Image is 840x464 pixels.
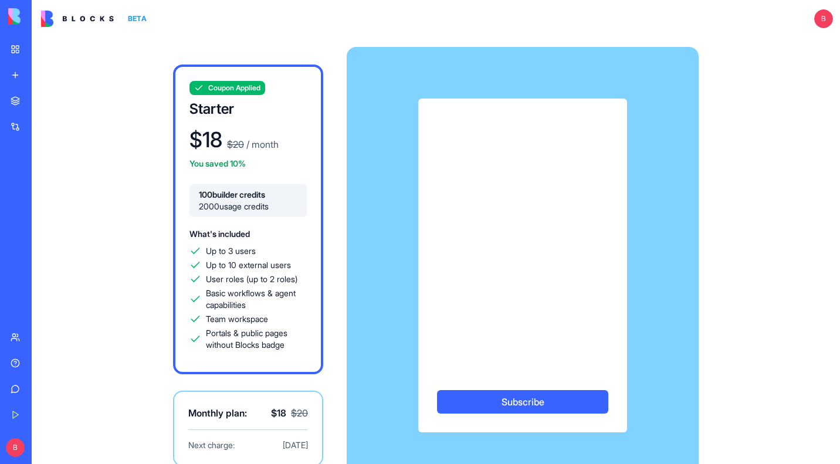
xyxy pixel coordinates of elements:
span: $ 18 [271,406,286,420]
p: $ 20 [227,137,244,151]
span: Monthly plan: [188,406,247,420]
img: logo [41,11,114,27]
span: What's included [189,229,250,239]
iframe: Secure payment input frame [435,115,611,374]
span: You saved 10% [189,158,246,168]
span: B [6,438,25,457]
span: Team workspace [206,313,268,325]
span: [DATE] [283,439,308,451]
div: BETA [123,11,151,27]
button: Subscribe [437,390,608,414]
span: Up to 10 external users [206,259,291,271]
p: $ 20 [291,406,308,420]
span: Portals & public pages without Blocks badge [206,327,307,351]
span: Up to 3 users [206,245,256,257]
span: Coupon Applied [208,83,260,93]
img: logo [8,8,81,25]
span: User roles (up to 2 roles) [206,273,297,285]
span: 100 builder credits [199,189,297,201]
span: 2000 usage credits [199,201,297,212]
h3: Starter [189,100,307,118]
span: Basic workflows & agent capabilities [206,287,307,311]
span: B [814,9,833,28]
p: / month [244,137,279,151]
span: Next charge: [188,439,235,451]
a: BETA [41,11,151,27]
h1: $ 18 [189,128,222,151]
